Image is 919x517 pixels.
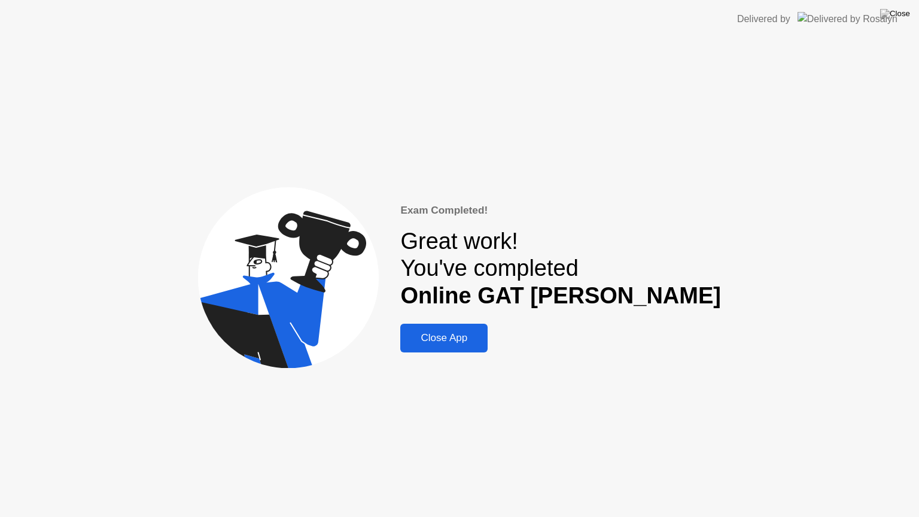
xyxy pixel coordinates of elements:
div: Delivered by [737,12,790,26]
button: Close App [400,324,488,352]
img: Delivered by Rosalyn [798,12,897,26]
div: Great work! You've completed [400,228,721,310]
img: Close [880,9,910,19]
div: Close App [404,332,484,344]
b: Online GAT [PERSON_NAME] [400,283,721,308]
div: Exam Completed! [400,203,721,218]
